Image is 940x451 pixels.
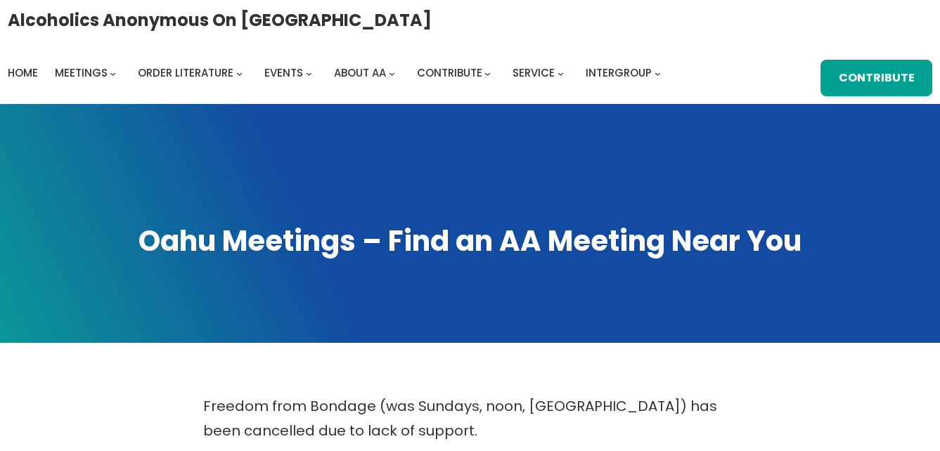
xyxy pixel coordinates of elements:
a: Intergroup [586,63,652,83]
span: About AA [334,65,386,80]
button: Order Literature submenu [236,70,243,76]
a: Events [264,63,303,83]
a: Contribute [417,63,482,83]
button: Contribute submenu [484,70,491,76]
nav: Intergroup [8,63,666,83]
a: Alcoholics Anonymous on [GEOGRAPHIC_DATA] [8,5,432,35]
span: Events [264,65,303,80]
p: Freedom from Bondage (was Sundays, noon, [GEOGRAPHIC_DATA]) has been cancelled due to lack of sup... [203,394,738,443]
h1: Oahu Meetings – Find an AA Meeting Near You [14,222,926,261]
span: Meetings [55,65,108,80]
a: Meetings [55,63,108,83]
button: Meetings submenu [110,70,116,76]
button: Events submenu [306,70,312,76]
a: Service [513,63,555,83]
a: About AA [334,63,386,83]
span: Contribute [417,65,482,80]
a: Home [8,63,38,83]
button: About AA submenu [389,70,395,76]
button: Service submenu [558,70,564,76]
span: Intergroup [586,65,652,80]
button: Intergroup submenu [655,70,661,76]
span: Order Literature [138,65,233,80]
a: Contribute [820,60,932,96]
span: Home [8,65,38,80]
span: Service [513,65,555,80]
